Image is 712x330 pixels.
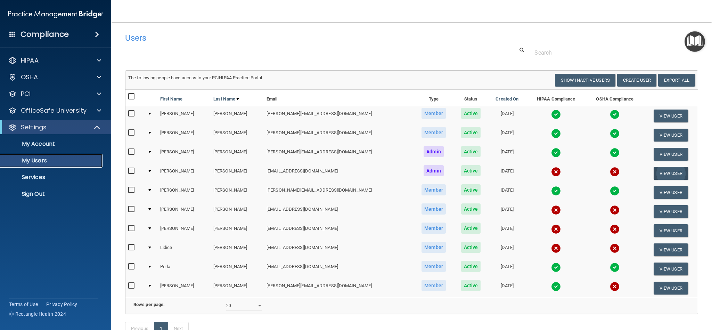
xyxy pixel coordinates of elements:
td: [DATE] [488,240,526,259]
a: First Name [160,95,182,103]
td: [PERSON_NAME] [157,106,211,126]
img: cross.ca9f0e7f.svg [610,224,620,234]
td: [PERSON_NAME] [211,202,264,221]
td: [PERSON_NAME][EMAIL_ADDRESS][DOMAIN_NAME] [264,183,414,202]
td: [PERSON_NAME] [211,259,264,279]
td: [PERSON_NAME] [157,279,211,297]
td: [EMAIL_ADDRESS][DOMAIN_NAME] [264,164,414,183]
td: [DATE] [488,126,526,145]
td: [PERSON_NAME][EMAIL_ADDRESS][DOMAIN_NAME] [264,279,414,297]
a: Terms of Use [9,301,38,308]
button: Show Inactive Users [555,74,615,87]
a: HIPAA [8,56,101,65]
span: Active [461,223,481,234]
td: [DATE] [488,221,526,240]
span: Member [422,127,446,138]
span: Active [461,184,481,195]
a: OfficeSafe University [8,106,101,115]
button: View User [654,243,688,256]
span: Member [422,203,446,215]
img: cross.ca9f0e7f.svg [610,167,620,177]
p: OSHA [21,73,38,81]
td: [PERSON_NAME] [211,126,264,145]
img: cross.ca9f0e7f.svg [551,224,561,234]
p: Services [5,174,99,181]
span: Member [422,280,446,291]
th: Email [264,90,414,106]
span: Member [422,184,446,195]
p: Sign Out [5,191,99,198]
p: PCI [21,90,31,98]
td: [DATE] [488,259,526,279]
a: Created On [496,95,518,103]
td: [DATE] [488,106,526,126]
a: Privacy Policy [46,301,77,308]
img: cross.ca9f0e7f.svg [610,282,620,291]
th: HIPAA Compliance [526,90,586,106]
span: Active [461,146,481,157]
td: [PERSON_NAME] [211,164,264,183]
td: [PERSON_NAME] [157,202,211,221]
td: [PERSON_NAME] [157,221,211,240]
a: Last Name [213,95,239,103]
td: [PERSON_NAME] [157,164,211,183]
td: [PERSON_NAME] [211,221,264,240]
td: [DATE] [488,183,526,202]
b: Rows per page: [133,302,165,307]
span: Member [422,261,446,272]
td: [EMAIL_ADDRESS][DOMAIN_NAME] [264,221,414,240]
th: Type [414,90,454,106]
img: cross.ca9f0e7f.svg [551,243,561,253]
img: tick.e7d51cea.svg [610,148,620,158]
button: View User [654,129,688,142]
img: tick.e7d51cea.svg [551,263,561,272]
td: [PERSON_NAME][EMAIL_ADDRESS][DOMAIN_NAME] [264,126,414,145]
td: [DATE] [488,279,526,297]
button: Open Resource Center [685,31,705,52]
p: My Users [5,157,99,164]
img: cross.ca9f0e7f.svg [610,205,620,215]
p: My Account [5,140,99,147]
button: View User [654,224,688,237]
button: View User [654,205,688,218]
button: View User [654,186,688,199]
td: [PERSON_NAME] [211,183,264,202]
td: [PERSON_NAME] [157,126,211,145]
span: Member [422,223,446,234]
td: [PERSON_NAME] [157,145,211,164]
button: View User [654,263,688,275]
td: [PERSON_NAME] [157,183,211,202]
img: tick.e7d51cea.svg [551,282,561,291]
span: Active [461,127,481,138]
td: [EMAIL_ADDRESS][DOMAIN_NAME] [264,202,414,221]
td: [DATE] [488,145,526,164]
span: Active [461,165,481,176]
img: tick.e7d51cea.svg [551,129,561,138]
img: cross.ca9f0e7f.svg [610,243,620,253]
a: Settings [8,123,101,131]
span: Ⓒ Rectangle Health 2024 [9,311,66,317]
a: Export All [658,74,695,87]
span: Admin [424,165,444,176]
span: Active [461,280,481,291]
td: [DATE] [488,202,526,221]
td: [PERSON_NAME] [211,279,264,297]
h4: Users [125,33,455,42]
span: Active [461,108,481,119]
a: PCI [8,90,101,98]
td: [DATE] [488,164,526,183]
img: cross.ca9f0e7f.svg [551,167,561,177]
a: OSHA [8,73,101,81]
p: OfficeSafe University [21,106,87,115]
img: tick.e7d51cea.svg [610,263,620,272]
img: tick.e7d51cea.svg [610,110,620,119]
button: View User [654,167,688,180]
td: [PERSON_NAME][EMAIL_ADDRESS][DOMAIN_NAME] [264,106,414,126]
span: Member [422,108,446,119]
span: Active [461,261,481,272]
img: cross.ca9f0e7f.svg [551,205,561,215]
th: Status [454,90,488,106]
span: Active [461,203,481,215]
td: Perla [157,259,211,279]
img: PMB logo [8,7,103,21]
